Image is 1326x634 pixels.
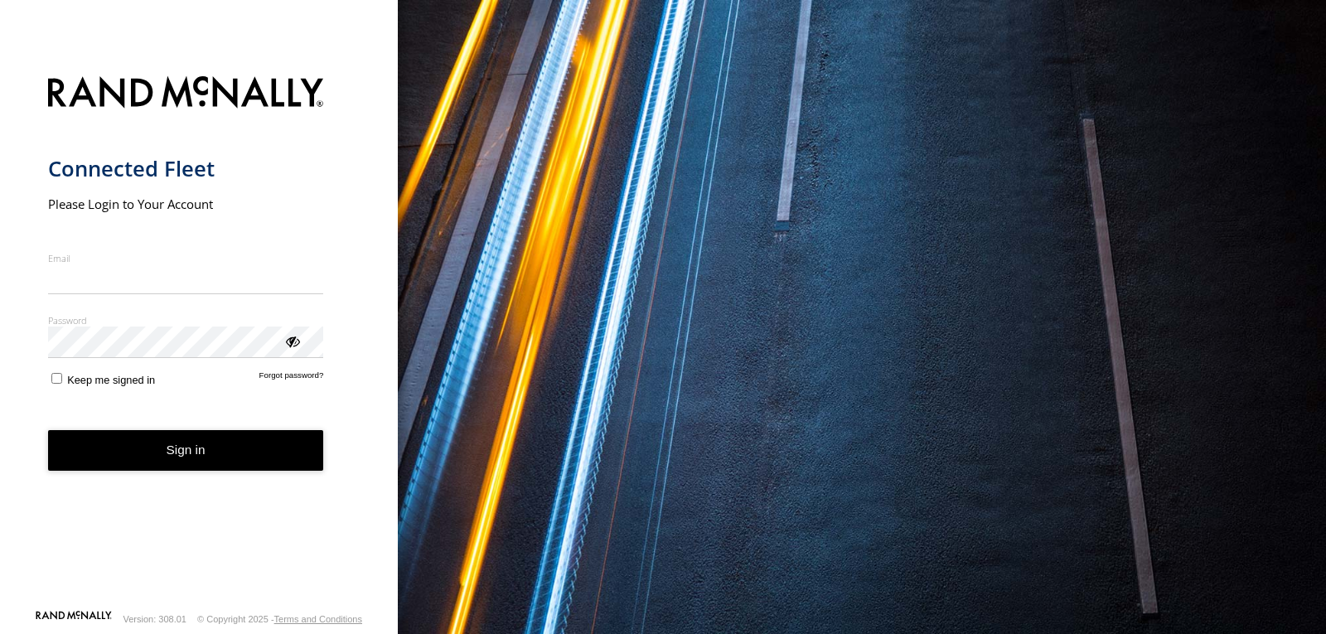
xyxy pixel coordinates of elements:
div: © Copyright 2025 - [197,614,362,624]
input: Keep me signed in [51,373,62,384]
div: ViewPassword [283,332,300,349]
h2: Please Login to Your Account [48,196,324,212]
a: Forgot password? [259,370,324,386]
label: Email [48,252,324,264]
label: Password [48,314,324,327]
img: Rand McNally [48,73,324,115]
div: Version: 308.01 [123,614,186,624]
a: Visit our Website [36,611,112,627]
a: Terms and Conditions [274,614,362,624]
h1: Connected Fleet [48,155,324,182]
span: Keep me signed in [67,374,155,386]
form: main [48,66,351,609]
button: Sign in [48,430,324,471]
